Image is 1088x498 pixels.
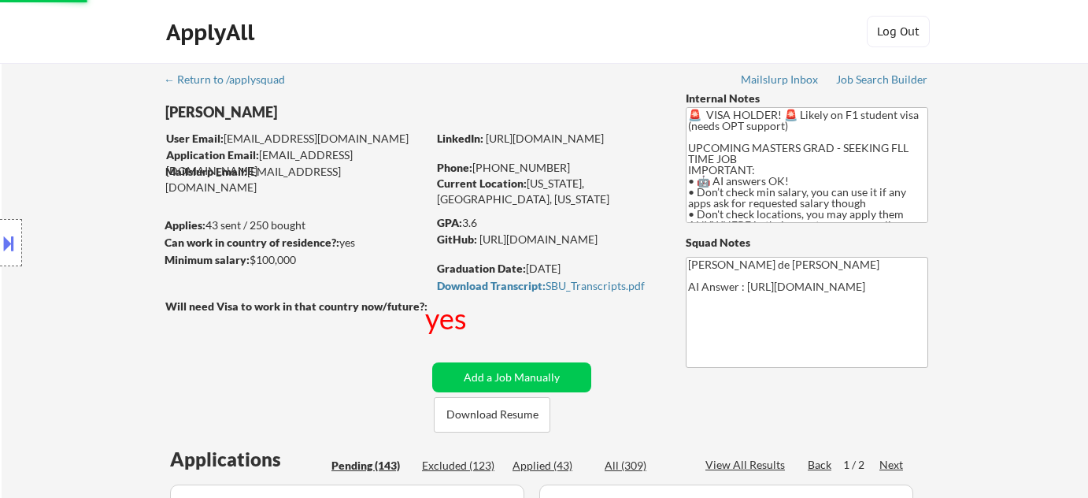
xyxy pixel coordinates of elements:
[165,252,427,268] div: $100,000
[867,16,930,47] button: Log Out
[437,176,660,206] div: [US_STATE], [GEOGRAPHIC_DATA], [US_STATE]
[331,458,410,474] div: Pending (143)
[836,73,928,89] a: Job Search Builder
[437,132,483,145] strong: LinkedIn:
[437,280,656,295] a: Download Transcript:SBU_Transcripts.pdf
[166,147,427,178] div: [EMAIL_ADDRESS][DOMAIN_NAME]
[437,262,526,275] strong: Graduation Date:
[437,232,477,246] strong: GitHub:
[166,131,427,147] div: [EMAIL_ADDRESS][DOMAIN_NAME]
[705,457,790,473] div: View All Results
[486,132,604,145] a: [URL][DOMAIN_NAME]
[437,160,660,176] div: [PHONE_NUMBER]
[165,102,489,122] div: [PERSON_NAME]
[437,215,662,231] div: 3.6
[166,19,259,46] div: ApplyAll
[165,164,427,195] div: [EMAIL_ADDRESS][DOMAIN_NAME]
[437,177,527,190] strong: Current Location:
[165,235,422,251] div: yes
[741,73,820,89] a: Mailslurp Inbox
[808,457,833,473] div: Back
[437,279,546,292] strong: Download Transcript:
[479,232,598,246] a: [URL][DOMAIN_NAME]
[165,217,427,233] div: 43 sent / 250 bought
[513,458,591,474] div: Applied (43)
[437,216,462,229] strong: GPA:
[432,362,591,392] button: Add a Job Manually
[605,458,683,474] div: All (309)
[164,73,300,89] a: ← Return to /applysquad
[879,457,905,473] div: Next
[741,74,820,85] div: Mailslurp Inbox
[422,458,501,474] div: Excluded (123)
[434,397,550,433] button: Download Resume
[843,457,879,473] div: 1 / 2
[165,299,427,313] strong: Will need Visa to work in that country now/future?:
[170,450,326,469] div: Applications
[686,91,928,106] div: Internal Notes
[437,161,472,174] strong: Phone:
[836,74,928,85] div: Job Search Builder
[164,74,300,85] div: ← Return to /applysquad
[425,299,470,338] div: yes
[437,281,656,292] div: SBU_Transcripts.pdf
[437,261,660,277] div: [DATE]
[686,235,928,251] div: Squad Notes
